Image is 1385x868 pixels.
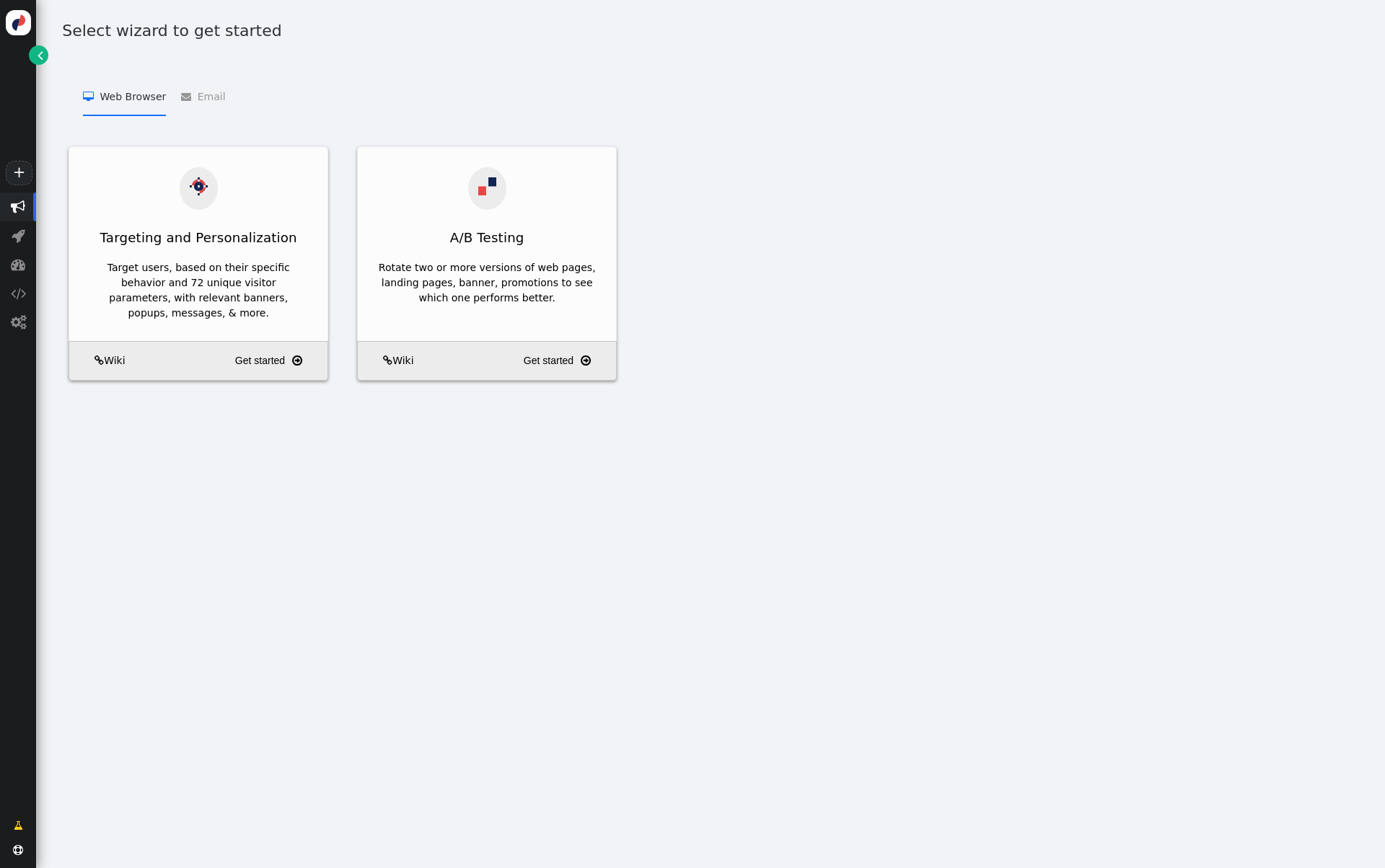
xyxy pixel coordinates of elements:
[4,812,33,838] a: 
[74,353,125,368] a: Wiki
[11,200,25,214] span: 
[581,352,591,370] span: 
[89,260,307,321] div: Target users, based on their specific behavior and 72 unique visitor parameters, with relevant ba...
[235,348,322,374] a: Get started
[524,348,611,374] a: Get started
[383,355,392,366] span: 
[6,10,31,35] img: logo-icon.svg
[38,48,43,63] span: 
[181,92,197,102] span: 
[62,19,1367,43] h1: Select wizard to get started
[363,353,413,368] a: Wiki
[11,315,26,329] span: 
[13,845,23,855] span: 
[11,286,26,301] span: 
[358,220,616,255] div: A/B Testing
[6,161,32,185] a: +
[12,229,25,243] span: 
[83,92,100,102] span: 
[14,818,23,833] span: 
[478,177,496,195] img: ab.svg
[29,45,48,65] a: 
[190,177,208,195] img: actions.svg
[292,352,302,370] span: 
[83,76,166,116] li: Web Browser
[181,76,225,116] li: Email
[378,260,596,306] div: Rotate two or more versions of web pages, landing pages, banner, promotions to see which one perf...
[94,355,104,366] span: 
[11,257,25,272] span: 
[69,220,327,255] div: Targeting and Personalization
